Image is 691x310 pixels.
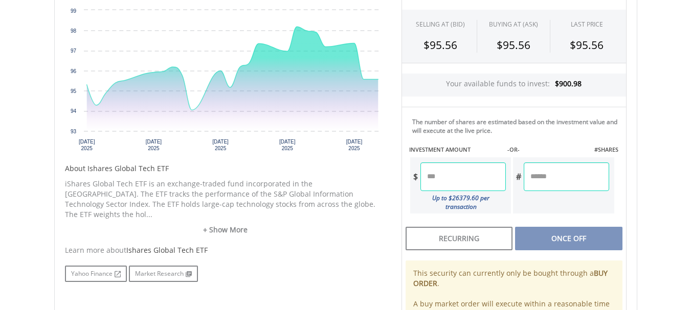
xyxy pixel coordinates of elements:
text: 97 [70,48,76,54]
text: [DATE] 2025 [145,139,162,151]
div: Your available funds to invest: [402,74,626,97]
h5: About Ishares Global Tech ETF [65,163,386,174]
div: SELLING AT (BID) [416,20,465,29]
text: 96 [70,68,76,74]
text: [DATE] 2025 [212,139,229,151]
label: #SHARES [594,146,618,154]
div: LAST PRICE [571,20,603,29]
div: Learn more about [65,245,386,255]
svg: Interactive chart [65,5,386,158]
a: Yahoo Finance [65,266,127,282]
div: Chart. Highcharts interactive chart. [65,5,386,158]
span: $95.56 [570,38,604,52]
text: 99 [70,8,76,14]
div: # [513,162,524,191]
span: BUYING AT (ASK) [489,20,538,29]
span: Ishares Global Tech ETF [126,245,208,255]
text: 93 [70,129,76,134]
text: [DATE] 2025 [279,139,296,151]
div: Recurring [406,227,512,250]
div: The number of shares are estimated based on the investment value and will execute at the live price. [412,117,622,135]
div: Once Off [515,227,622,250]
text: [DATE] 2025 [78,139,95,151]
a: Market Research [129,266,198,282]
text: 98 [70,28,76,34]
div: $ [410,162,420,191]
a: + Show More [65,225,386,235]
span: $900.98 [555,79,582,88]
text: 95 [70,88,76,94]
span: $95.56 [497,38,530,52]
text: [DATE] 2025 [346,139,362,151]
p: iShares Global Tech ETF is an exchange-traded fund incorporated in the [GEOGRAPHIC_DATA]. The ETF... [65,179,386,220]
div: Up to $26379.60 per transaction [410,191,506,213]
text: 94 [70,108,76,114]
b: BUY ORDER [413,268,608,288]
label: -OR- [507,146,520,154]
label: INVESTMENT AMOUNT [409,146,471,154]
span: $95.56 [423,38,457,52]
